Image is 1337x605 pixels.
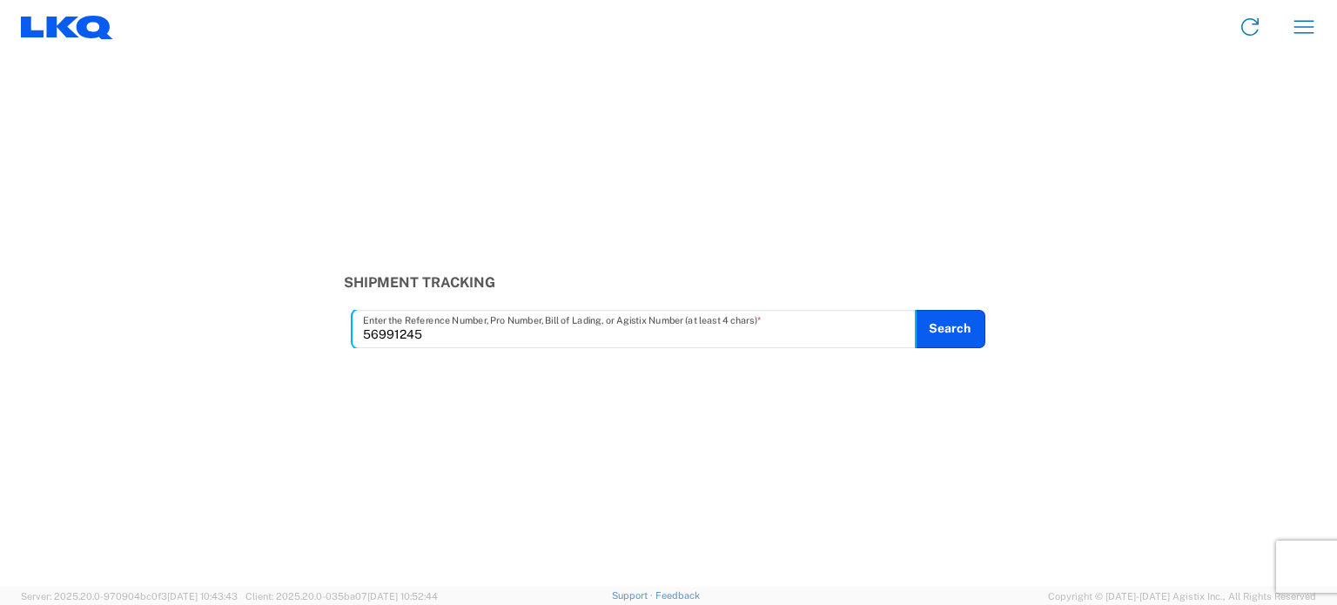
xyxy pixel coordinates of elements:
[367,591,438,602] span: [DATE] 10:52:44
[245,591,438,602] span: Client: 2025.20.0-035ba07
[655,590,700,601] a: Feedback
[21,591,238,602] span: Server: 2025.20.0-970904bc0f3
[167,591,238,602] span: [DATE] 10:43:43
[612,590,655,601] a: Support
[344,274,994,291] h3: Shipment Tracking
[1048,588,1316,604] span: Copyright © [DATE]-[DATE] Agistix Inc., All Rights Reserved
[915,310,985,348] button: Search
